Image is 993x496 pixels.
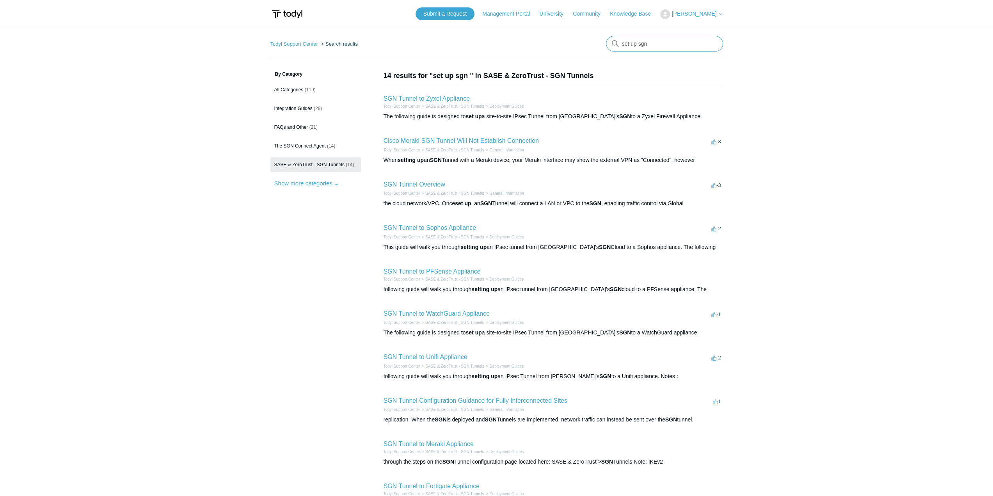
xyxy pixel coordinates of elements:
[465,113,481,119] em: set up
[384,441,474,447] a: SGN Tunnel to Meraki Appliance
[384,95,470,102] a: SGN Tunnel to Zyxel Appliance
[274,124,308,130] span: FAQs and Other
[384,235,420,239] a: Todyl Support Center
[460,244,487,250] em: setting up
[489,450,524,454] a: Deployment Guides
[435,416,446,423] em: SGN
[309,124,318,130] span: (21)
[384,407,420,412] a: Todyl Support Center
[484,449,524,455] li: Deployment Guides
[465,329,481,336] em: set up
[270,176,343,190] button: Show more categories
[384,285,723,293] div: following guide will walk you through an IPsec tunnel from [GEOGRAPHIC_DATA]'s cloud to a PFSense...
[384,191,420,196] a: Todyl Support Center
[319,41,358,47] li: Search results
[384,103,420,109] li: Todyl Support Center
[305,87,316,92] span: (119)
[274,87,304,92] span: All Categories
[384,492,420,496] a: Todyl Support Center
[384,450,420,454] a: Todyl Support Center
[384,277,420,281] a: Todyl Support Center
[384,243,723,251] div: This guide will walk you through an IPsec tunnel from [GEOGRAPHIC_DATA]'s Cloud to a Sophos appli...
[619,113,631,119] em: SGN
[384,483,480,489] a: SGN Tunnel to Fortigate Appliance
[384,71,723,81] h1: 14 results for "set up sgn " in SASE & ZeroTrust - SGN Tunnels
[384,310,490,317] a: SGN Tunnel to WatchGuard Appliance
[484,190,524,196] li: General Information
[619,329,631,336] em: SGN
[420,234,484,240] li: SASE & ZeroTrust - SGN Tunnels
[398,157,424,163] em: setting up
[274,162,345,167] span: SASE & ZeroTrust - SGN Tunnels
[384,329,723,337] div: The following guide is designed to a site-to-site IPsec Tunnel from [GEOGRAPHIC_DATA]'s to a Watc...
[484,320,524,325] li: Deployment Guides
[270,7,304,21] img: Todyl Support Center Help Center home page
[425,492,484,496] a: SASE & ZeroTrust - SGN Tunnels
[489,364,524,368] a: Deployment Guides
[425,407,484,412] a: SASE & ZeroTrust - SGN Tunnels
[384,354,467,360] a: SGN Tunnel to Unifi Appliance
[384,363,420,369] li: Todyl Support Center
[484,276,524,282] li: Deployment Guides
[484,407,524,412] li: General Information
[416,7,474,20] a: Submit a Request
[384,112,723,121] div: The following guide is designed to a site-to-site IPsec Tunnel from [GEOGRAPHIC_DATA]'s to a Zyxe...
[539,10,571,18] a: University
[420,276,484,282] li: SASE & ZeroTrust - SGN Tunnels
[270,71,361,78] h3: By Category
[471,286,497,292] em: setting up
[270,41,320,47] li: Todyl Support Center
[384,104,420,108] a: Todyl Support Center
[589,200,601,206] em: SGN
[270,139,361,153] a: The SGN Connect Agent (14)
[270,101,361,116] a: Integration Guides (29)
[430,157,442,163] em: SGN
[482,10,538,18] a: Management Portal
[384,148,420,152] a: Todyl Support Center
[384,224,476,231] a: SGN Tunnel to Sophos Appliance
[384,190,420,196] li: Todyl Support Center
[384,181,445,188] a: SGN Tunnel Overview
[489,492,524,496] a: Deployment Guides
[384,320,420,325] a: Todyl Support Center
[573,10,608,18] a: Community
[425,277,484,281] a: SASE & ZeroTrust - SGN Tunnels
[274,106,313,111] span: Integration Guides
[425,364,484,368] a: SASE & ZeroTrust - SGN Tunnels
[425,191,484,196] a: SASE & ZeroTrust - SGN Tunnels
[711,182,721,188] span: -3
[270,82,361,97] a: All Categories (119)
[599,244,611,250] em: SGN
[327,143,335,149] span: (14)
[480,200,492,206] em: SGN
[384,276,420,282] li: Todyl Support Center
[599,373,611,379] em: SGN
[384,416,723,424] div: replication. When the is deployed and Tunnels are implemented, network traffic can instead be sen...
[489,148,524,152] a: General Information
[489,407,524,412] a: General Information
[425,320,484,325] a: SASE & ZeroTrust - SGN Tunnels
[420,190,484,196] li: SASE & ZeroTrust - SGN Tunnels
[384,397,567,404] a: SGN Tunnel Configuration Guidance for Fully Interconnected Sites
[420,449,484,455] li: SASE & ZeroTrust - SGN Tunnels
[610,10,659,18] a: Knowledge Base
[485,416,496,423] em: SGN
[384,156,723,164] div: When an Tunnel with a Meraki device, your Meraki interface may show the external VPN as "Connecte...
[384,372,723,380] div: following guide will walk you through an IPsec Tunnel from [PERSON_NAME]'s to a Unifi appliance. ...
[384,458,723,466] div: through the steps on the Tunnel configuration page located here: SASE & ZeroTrust > Tunnels Note:...
[270,41,318,47] a: Todyl Support Center
[314,106,322,111] span: (29)
[442,459,454,465] em: SGN
[384,234,420,240] li: Todyl Support Center
[270,157,361,172] a: SASE & ZeroTrust - SGN Tunnels (14)
[489,320,524,325] a: Deployment Guides
[489,235,524,239] a: Deployment Guides
[660,9,723,19] button: [PERSON_NAME]
[711,139,721,144] span: -3
[489,191,524,196] a: General Information
[270,120,361,135] a: FAQs and Other (21)
[425,235,484,239] a: SASE & ZeroTrust - SGN Tunnels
